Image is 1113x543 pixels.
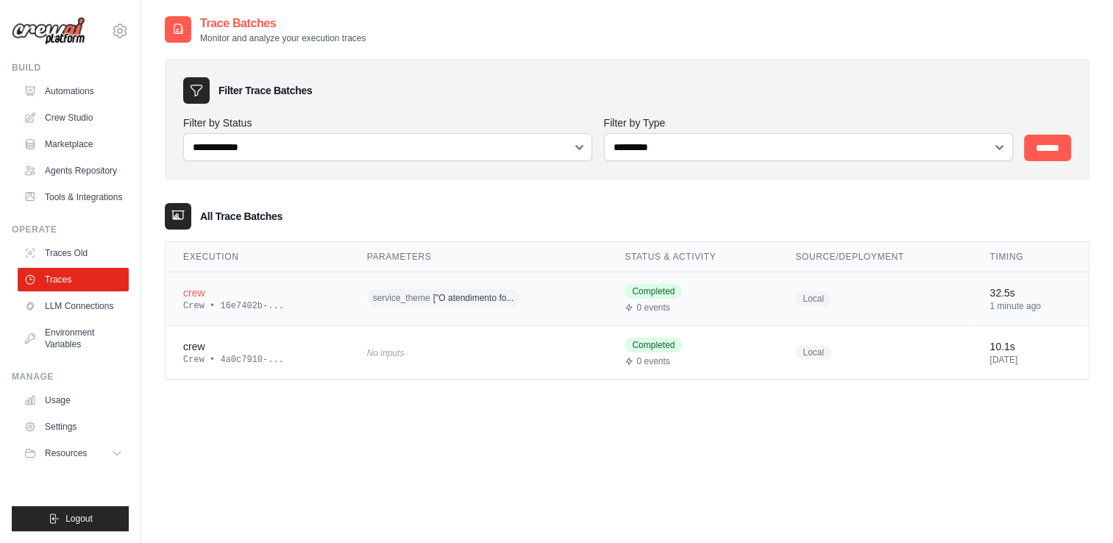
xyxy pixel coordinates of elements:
[45,447,87,459] span: Resources
[200,209,282,224] h3: All Trace Batches
[200,15,366,32] h2: Trace Batches
[795,345,831,360] span: Local
[989,354,1071,366] div: [DATE]
[12,371,129,383] div: Manage
[989,339,1071,354] div: 10.1s
[18,321,129,356] a: Environment Variables
[12,506,129,531] button: Logout
[166,325,1089,379] tr: View details for crew execution
[989,300,1071,312] div: 1 minute ago
[18,106,129,129] a: Crew Studio
[607,242,778,272] th: Status & Activity
[18,132,129,156] a: Marketplace
[604,116,1013,130] label: Filter by Type
[367,348,405,358] span: No inputs
[636,302,669,313] span: 0 events
[972,242,1089,272] th: Timing
[18,159,129,182] a: Agents Repository
[373,292,430,304] span: service_theme
[795,291,831,306] span: Local
[166,242,349,272] th: Execution
[18,441,129,465] button: Resources
[778,242,972,272] th: Source/Deployment
[18,388,129,412] a: Usage
[18,79,129,103] a: Automations
[989,285,1071,300] div: 32.5s
[18,415,129,439] a: Settings
[367,342,590,362] div: No inputs
[166,271,1089,325] tr: View details for crew execution
[12,17,85,46] img: Logo
[183,285,332,300] div: crew
[183,300,332,312] div: Crew • 16e7402b-...
[433,292,514,304] span: ["O atendimento fo...
[218,83,312,98] h3: Filter Trace Batches
[12,62,129,74] div: Build
[18,268,129,291] a: Traces
[625,338,682,352] span: Completed
[367,287,590,310] div: service_theme: ["O atendimento foi muito rápido e eficiente", "A analista demonstrou escuta atent...
[349,242,608,272] th: Parameters
[18,185,129,209] a: Tools & Integrations
[18,241,129,265] a: Traces Old
[636,355,669,367] span: 0 events
[12,224,129,235] div: Operate
[183,339,332,354] div: crew
[183,354,332,366] div: Crew • 4a0c7910-...
[625,284,682,299] span: Completed
[18,294,129,318] a: LLM Connections
[65,513,93,525] span: Logout
[200,32,366,44] p: Monitor and analyze your execution traces
[183,116,592,130] label: Filter by Status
